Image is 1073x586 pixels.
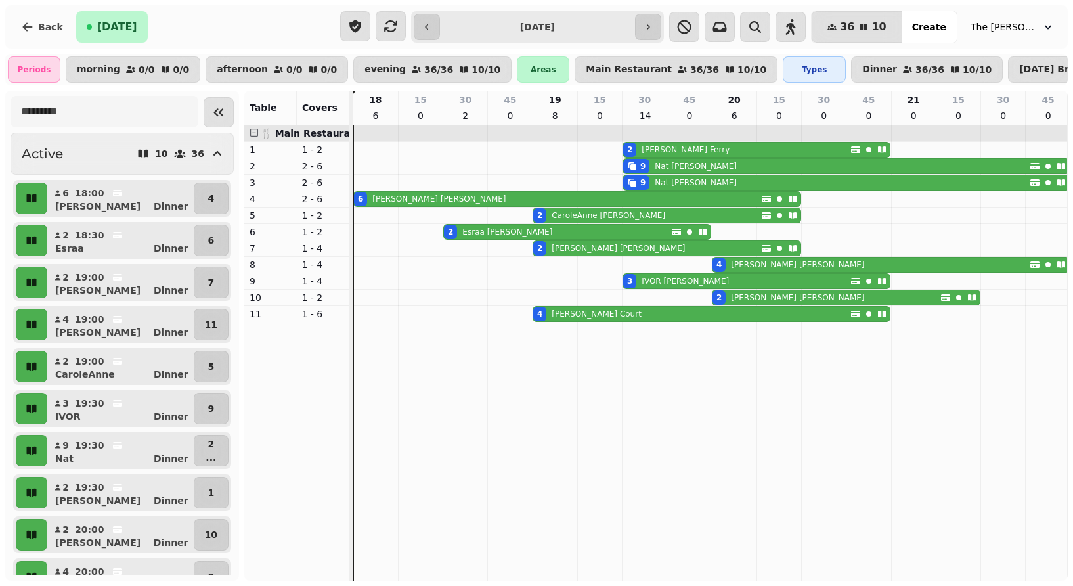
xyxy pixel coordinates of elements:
p: 2 [460,109,471,122]
p: 2 [62,271,70,284]
p: 30 [818,93,830,106]
p: afternoon [217,64,268,75]
p: Esraa [55,242,84,255]
p: Dinner [154,536,188,549]
p: Dinner [154,200,188,213]
p: 2 [62,355,70,368]
div: 2 [716,292,722,303]
p: 5 [208,360,214,373]
button: 419:00[PERSON_NAME]Dinner [50,309,191,340]
p: Dinner [154,452,188,465]
p: 36 / 36 [915,65,944,74]
h2: Active [22,145,63,163]
p: CaroleAnne [55,368,115,381]
p: 10 [155,149,167,158]
p: 45 [862,93,875,106]
p: 2 [62,523,70,536]
p: 1 - 2 [302,143,344,156]
p: 0 [594,109,605,122]
p: 8 [250,258,292,271]
p: 1 [208,486,214,499]
p: Dinner [154,242,188,255]
p: 18:30 [75,229,104,242]
p: 36 [192,149,204,158]
p: 10 / 10 [737,65,766,74]
p: 2 [250,160,292,173]
p: [PERSON_NAME] Ferry [642,145,730,155]
p: 11 [205,318,217,331]
button: 7 [194,267,229,298]
p: 20:00 [75,565,104,578]
p: 15 [952,93,965,106]
p: evening [364,64,406,75]
button: 618:00[PERSON_NAME]Dinner [50,183,191,214]
p: 9 [62,439,70,452]
p: 2 [62,229,70,242]
button: Collapse sidebar [204,97,234,127]
p: 19:30 [75,481,104,494]
p: 45 [683,93,695,106]
p: Dinner [154,326,188,339]
p: 10 [205,528,217,541]
p: 6 [62,187,70,200]
p: 1 - 4 [302,258,344,271]
p: CaroleAnne [PERSON_NAME] [552,210,665,221]
p: 0 [908,109,919,122]
p: [PERSON_NAME] [PERSON_NAME] [731,259,864,270]
p: 4 [208,192,214,205]
p: 2 [206,438,216,451]
p: 10 / 10 [963,65,992,74]
p: 0 [774,109,784,122]
p: 5 [250,209,292,222]
p: 45 [504,93,516,106]
p: 2 [62,481,70,494]
p: 4 [62,313,70,326]
div: 2 [537,210,542,221]
p: 6 [370,109,381,122]
p: 1 - 4 [302,242,344,255]
p: 15 [414,93,427,106]
button: 220:00[PERSON_NAME]Dinner [50,519,191,551]
p: 11 [250,307,292,321]
p: 21 [907,93,919,106]
p: 1 - 2 [302,225,344,238]
span: The [PERSON_NAME] Nook [971,20,1036,34]
p: 36 / 36 [690,65,719,74]
button: Active1036 [11,133,234,175]
div: Periods [8,56,60,83]
span: 10 [871,22,886,32]
p: 0 [819,109,829,122]
p: 0 / 0 [286,65,303,74]
p: 45 [1041,93,1054,106]
p: Dinner [154,494,188,507]
div: 2 [537,243,542,254]
p: Nat [55,452,74,465]
p: [PERSON_NAME] [55,284,141,297]
p: 1 [250,143,292,156]
button: The [PERSON_NAME] Nook [963,15,1062,39]
button: morning0/00/0 [66,56,200,83]
p: 2 - 6 [302,192,344,206]
p: Nat [PERSON_NAME] [655,161,737,171]
span: Back [38,22,63,32]
p: 20:00 [75,523,104,536]
span: 🍴 Main Restaurant [261,128,361,139]
p: 0 / 0 [173,65,190,74]
button: 219:00[PERSON_NAME]Dinner [50,267,191,298]
p: 0 / 0 [139,65,155,74]
button: Create [902,11,957,43]
div: 3 [627,276,632,286]
p: 6 [208,234,214,247]
p: [PERSON_NAME] [PERSON_NAME] [731,292,864,303]
span: Covers [302,102,338,113]
button: 219:00CaroleAnneDinner [50,351,191,382]
p: 19:00 [75,313,104,326]
p: 3 [62,397,70,410]
p: Nat [PERSON_NAME] [655,177,737,188]
p: [PERSON_NAME] [55,494,141,507]
button: [DATE] [76,11,148,43]
button: 219:30[PERSON_NAME]Dinner [50,477,191,508]
p: 9 [250,275,292,288]
p: 9 [208,402,214,415]
p: Dinner [154,284,188,297]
